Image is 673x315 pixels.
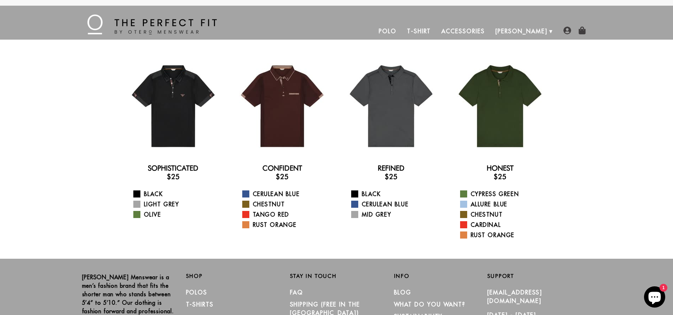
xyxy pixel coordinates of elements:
[242,220,331,229] a: Rust Orange
[460,190,549,198] a: Cypress Green
[242,210,331,219] a: Tango Red
[290,273,383,279] h2: Stay in Touch
[148,164,198,172] a: Sophisticated
[490,23,553,40] a: [PERSON_NAME]
[351,190,440,198] a: Black
[133,190,222,198] a: Black
[124,172,222,181] h3: $25
[487,164,514,172] a: Honest
[451,172,549,181] h3: $25
[133,200,222,208] a: Light Grey
[373,23,402,40] a: Polo
[394,301,466,308] a: What Do You Want?
[487,289,543,304] a: [EMAIL_ADDRESS][DOMAIN_NAME]
[133,210,222,219] a: Olive
[351,200,440,208] a: Cerulean Blue
[402,23,436,40] a: T-Shirt
[342,172,440,181] h3: $25
[460,210,549,219] a: Chestnut
[186,289,208,296] a: Polos
[378,164,405,172] a: Refined
[460,231,549,239] a: Rust Orange
[436,23,490,40] a: Accessories
[290,289,303,296] a: FAQ
[87,15,217,34] img: The Perfect Fit - by Otero Menswear - Logo
[642,286,667,309] inbox-online-store-chat: Shopify online store chat
[460,220,549,229] a: Cardinal
[186,273,279,279] h2: Shop
[394,273,487,279] h2: Info
[351,210,440,219] a: Mid Grey
[186,301,214,308] a: T-Shirts
[394,289,412,296] a: Blog
[242,190,331,198] a: Cerulean Blue
[487,273,591,279] h2: Support
[262,164,302,172] a: Confident
[460,200,549,208] a: Allure Blue
[563,27,571,34] img: user-account-icon.png
[233,172,331,181] h3: $25
[242,200,331,208] a: Chestnut
[578,27,586,34] img: shopping-bag-icon.png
